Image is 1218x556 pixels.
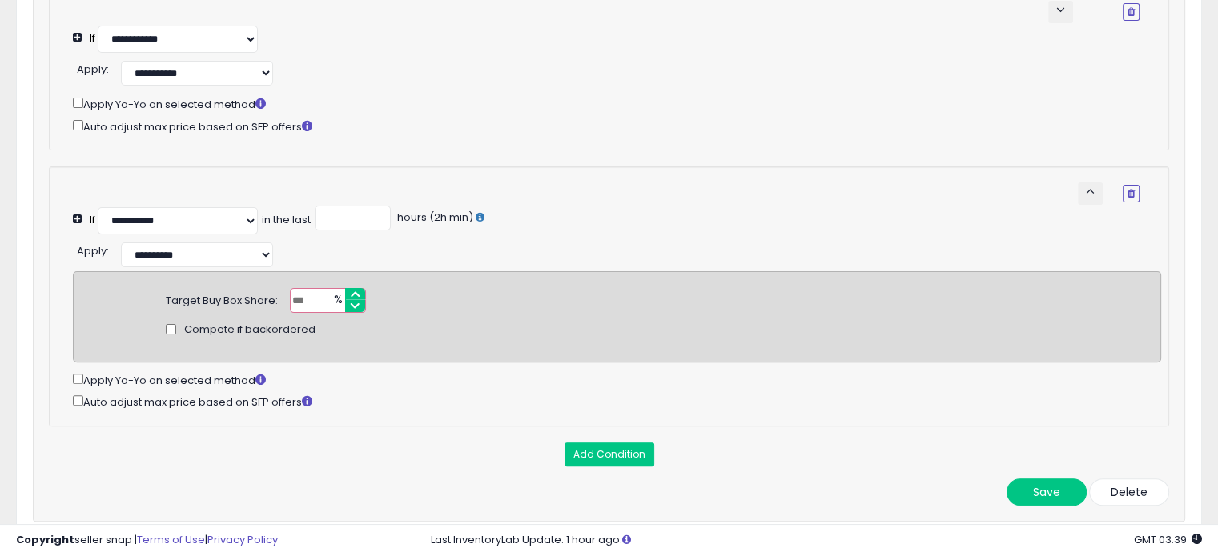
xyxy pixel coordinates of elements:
[395,210,473,225] span: hours (2h min)
[16,532,74,547] strong: Copyright
[1007,478,1087,506] button: Save
[1048,1,1073,23] button: keyboard_arrow_down
[16,533,278,548] div: seller snap | |
[73,94,1161,113] div: Apply Yo-Yo on selected method
[73,370,1161,389] div: Apply Yo-Yo on selected method
[1078,182,1103,205] button: keyboard_arrow_up
[1128,7,1135,17] i: Remove Condition
[565,442,654,466] button: Add Condition
[324,289,350,313] span: %
[77,62,107,77] span: Apply
[77,57,109,78] div: :
[73,117,1161,135] div: Auto adjust max price based on SFP offers
[73,392,1161,410] div: Auto adjust max price based on SFP offers
[1083,184,1098,199] span: keyboard_arrow_up
[1053,2,1068,18] span: keyboard_arrow_down
[207,532,278,547] a: Privacy Policy
[431,533,1202,548] div: Last InventoryLab Update: 1 hour ago.
[184,322,316,338] span: Compete if backordered
[1128,189,1135,198] i: Remove Condition
[77,243,107,258] span: Apply
[262,213,311,228] div: in the last
[166,288,278,309] div: Target Buy Box Share:
[137,532,205,547] a: Terms of Use
[1134,532,1202,547] span: 2025-09-14 03:39 GMT
[1089,478,1169,506] button: Delete
[622,534,631,545] i: Click here to read more about un-synced listings.
[77,238,109,259] div: :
